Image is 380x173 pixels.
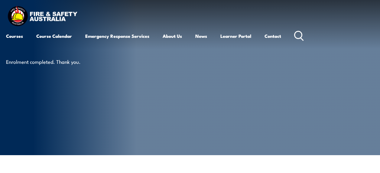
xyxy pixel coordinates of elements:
[265,29,281,43] a: Contact
[36,29,72,43] a: Course Calendar
[163,29,182,43] a: About Us
[85,29,149,43] a: Emergency Response Services
[195,29,207,43] a: News
[6,58,116,65] p: Enrolment completed. Thank you.
[6,29,23,43] a: Courses
[220,29,251,43] a: Learner Portal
